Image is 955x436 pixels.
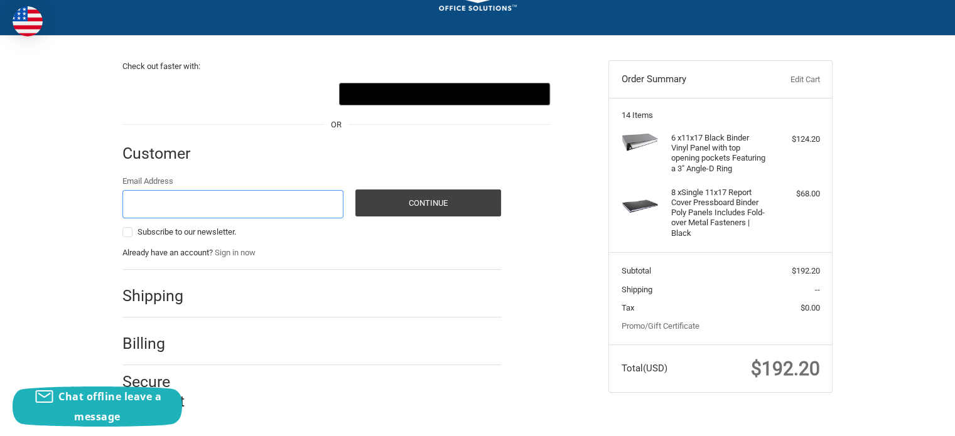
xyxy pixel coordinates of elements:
[122,247,501,259] p: Already have an account?
[355,189,501,216] button: Continue
[122,286,196,306] h2: Shipping
[757,73,819,86] a: Edit Cart
[122,372,207,412] h2: Secure Payment
[122,144,196,163] h2: Customer
[751,358,820,380] span: $192.20
[122,175,343,188] label: Email Address
[815,285,820,294] span: --
[851,402,955,436] iframe: Google Customer Reviews
[671,133,767,174] h4: 6 x 11x17 Black Binder Vinyl Panel with top opening pockets Featuring a 3" Angle-D Ring
[770,133,820,146] div: $124.20
[13,6,43,36] img: duty and tax information for United States
[13,386,182,427] button: Chat offline leave a message
[622,303,634,312] span: Tax
[138,227,236,237] span: Subscribe to our newsletter.
[122,60,550,73] p: Check out faster with:
[622,266,651,275] span: Subtotal
[622,363,667,374] span: Total (USD)
[622,110,820,120] h3: 14 Items
[671,188,767,238] h4: 8 x Single 11x17 Report Cover Pressboard Binder Poly Panels Includes Fold-over Metal Fasteners | ...
[622,285,652,294] span: Shipping
[770,188,820,200] div: $68.00
[122,83,334,105] iframe: PayPal-paypal
[339,83,551,105] button: Google Pay
[622,321,699,331] a: Promo/Gift Certificate
[215,248,256,257] a: Sign in now
[792,266,820,275] span: $192.20
[325,119,348,131] span: OR
[122,334,196,353] h2: Billing
[801,303,820,312] span: $0.00
[622,73,758,86] h3: Order Summary
[58,390,161,423] span: Chat offline leave a message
